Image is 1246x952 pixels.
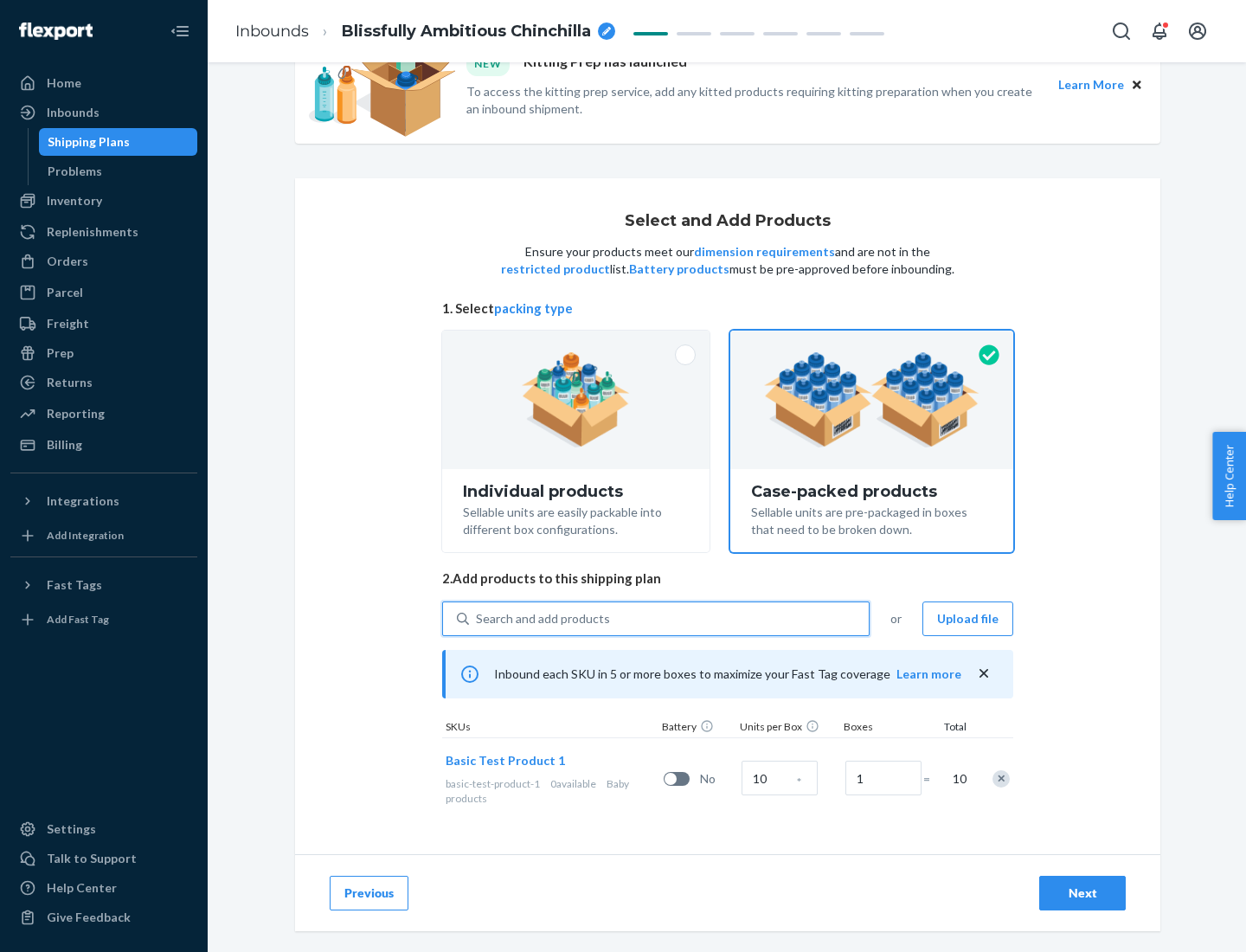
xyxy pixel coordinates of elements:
[47,528,124,543] div: Add Integration
[47,344,74,362] div: Prep
[751,483,992,500] div: Case-packed products
[923,770,941,788] span: =
[446,776,657,806] div: Baby products
[466,52,510,75] div: NEW
[342,21,591,43] span: Blissfully Ambitious Chinchilla
[522,352,630,447] img: individual-pack.facf35554cb0f1810c75b2bd6df2d64e.png
[19,23,93,40] img: Flexport logo
[975,665,992,683] button: close
[47,284,83,301] div: Parcel
[1058,75,1124,94] button: Learn More
[742,761,818,795] input: Case Quantity
[10,279,197,306] a: Parcel
[463,483,689,500] div: Individual products
[442,569,1013,588] span: 2. Add products to this shipping plan
[494,299,573,318] button: packing type
[890,610,902,627] span: or
[446,752,565,769] button: Basic Test Product 1
[1039,876,1126,910] button: Next
[47,879,117,897] div: Help Center
[625,213,831,230] h1: Select and Add Products
[949,770,967,788] span: 10
[10,522,197,550] a: Add Integration
[523,52,687,75] p: Kitting Prep has launched
[751,500,992,538] div: Sellable units are pre-packaged in boxes that need to be broken down.
[658,719,736,737] div: Battery
[927,719,970,737] div: Total
[10,431,197,459] a: Billing
[47,612,109,627] div: Add Fast Tag
[10,874,197,902] a: Help Center
[10,606,197,634] a: Add Fast Tag
[47,492,119,510] div: Integrations
[10,369,197,396] a: Returns
[10,487,197,515] button: Integrations
[222,6,629,57] ol: breadcrumbs
[10,99,197,126] a: Inbounds
[466,83,1043,118] p: To access the kitting prep service, add any kitted products requiring kitting preparation when yo...
[992,770,1010,788] div: Remove Item
[47,576,102,594] div: Fast Tags
[896,666,961,683] button: Learn more
[39,158,198,185] a: Problems
[501,261,610,278] button: restricted product
[47,104,100,121] div: Inbounds
[39,128,198,156] a: Shipping Plans
[47,820,96,838] div: Settings
[47,74,81,92] div: Home
[10,218,197,246] a: Replenishments
[10,310,197,338] a: Freight
[10,571,197,599] button: Fast Tags
[10,69,197,97] a: Home
[840,719,927,737] div: Boxes
[47,315,89,332] div: Freight
[442,650,1013,698] div: Inbound each SKU in 5 or more boxes to maximize your Fast Tag coverage
[47,192,102,209] div: Inventory
[47,223,138,241] div: Replenishments
[1127,75,1146,94] button: Close
[47,909,131,926] div: Give Feedback
[700,770,735,788] span: No
[10,248,197,275] a: Orders
[476,610,610,627] div: Search and add products
[47,850,137,867] div: Talk to Support
[1212,432,1246,520] button: Help Center
[442,299,1013,318] span: 1. Select
[10,400,197,428] a: Reporting
[163,14,197,48] button: Close Navigation
[48,163,102,180] div: Problems
[1054,884,1111,902] div: Next
[10,904,197,931] button: Give Feedback
[845,761,922,795] input: Number of boxes
[1142,14,1177,48] button: Open notifications
[47,436,82,453] div: Billing
[10,339,197,367] a: Prep
[330,876,408,910] button: Previous
[442,719,658,737] div: SKUs
[922,601,1013,636] button: Upload file
[1180,14,1215,48] button: Open account menu
[10,187,197,215] a: Inventory
[446,753,565,768] span: Basic Test Product 1
[550,777,596,790] span: 0 available
[48,133,130,151] div: Shipping Plans
[47,405,105,422] div: Reporting
[10,845,197,872] a: Talk to Support
[499,243,956,278] p: Ensure your products meet our and are not in the list. must be pre-approved before inbounding.
[235,22,309,41] a: Inbounds
[736,719,840,737] div: Units per Box
[1104,14,1139,48] button: Open Search Box
[47,253,88,270] div: Orders
[47,374,93,391] div: Returns
[446,777,540,790] span: basic-test-product-1
[10,815,197,843] a: Settings
[463,500,689,538] div: Sellable units are easily packable into different box configurations.
[629,261,729,278] button: Battery products
[764,352,979,447] img: case-pack.59cecea509d18c883b923b81aeac6d0b.png
[694,243,835,261] button: dimension requirements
